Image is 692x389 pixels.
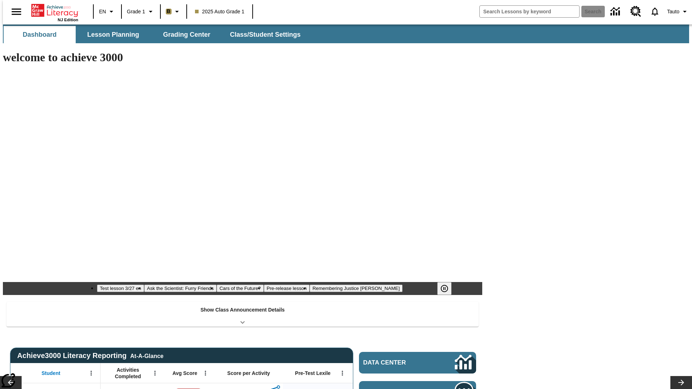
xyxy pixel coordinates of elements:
[144,285,217,292] button: Slide 2 Ask the Scientist: Furry Friends
[167,7,170,16] span: B
[172,370,197,376] span: Avg Score
[626,2,646,21] a: Resource Center, Will open in new tab
[4,26,76,43] button: Dashboard
[264,285,310,292] button: Slide 4 Pre-release lesson
[363,359,431,366] span: Data Center
[437,282,452,295] button: Pause
[3,26,307,43] div: SubNavbar
[295,370,331,376] span: Pre-Test Lexile
[437,282,459,295] div: Pause
[310,285,403,292] button: Slide 5 Remembering Justice O'Connor
[359,352,476,374] a: Data Center
[606,2,626,22] a: Data Center
[6,1,27,22] button: Open side menu
[41,370,60,376] span: Student
[200,368,211,379] button: Open Menu
[195,8,245,15] span: 2025 Auto Grade 1
[3,51,482,64] h1: welcome to achieve 3000
[151,26,223,43] button: Grading Center
[224,26,306,43] button: Class/Student Settings
[227,370,270,376] span: Score per Activity
[86,368,97,379] button: Open Menu
[97,285,144,292] button: Slide 1 Test lesson 3/27 en
[99,8,106,15] span: EN
[104,367,152,380] span: Activities Completed
[664,5,692,18] button: Profile/Settings
[124,5,158,18] button: Grade: Grade 1, Select a grade
[77,26,149,43] button: Lesson Planning
[31,3,78,22] div: Home
[58,18,78,22] span: NJ Edition
[31,3,78,18] a: Home
[670,376,692,389] button: Lesson carousel, Next
[337,368,348,379] button: Open Menu
[200,306,285,314] p: Show Class Announcement Details
[217,285,264,292] button: Slide 3 Cars of the Future?
[3,24,689,43] div: SubNavbar
[96,5,119,18] button: Language: EN, Select a language
[17,352,164,360] span: Achieve3000 Literacy Reporting
[646,2,664,21] a: Notifications
[130,352,163,359] div: At-A-Glance
[150,368,160,379] button: Open Menu
[667,8,679,15] span: Tauto
[127,8,145,15] span: Grade 1
[480,6,579,17] input: search field
[6,302,479,327] div: Show Class Announcement Details
[163,5,184,18] button: Boost Class color is light brown. Change class color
